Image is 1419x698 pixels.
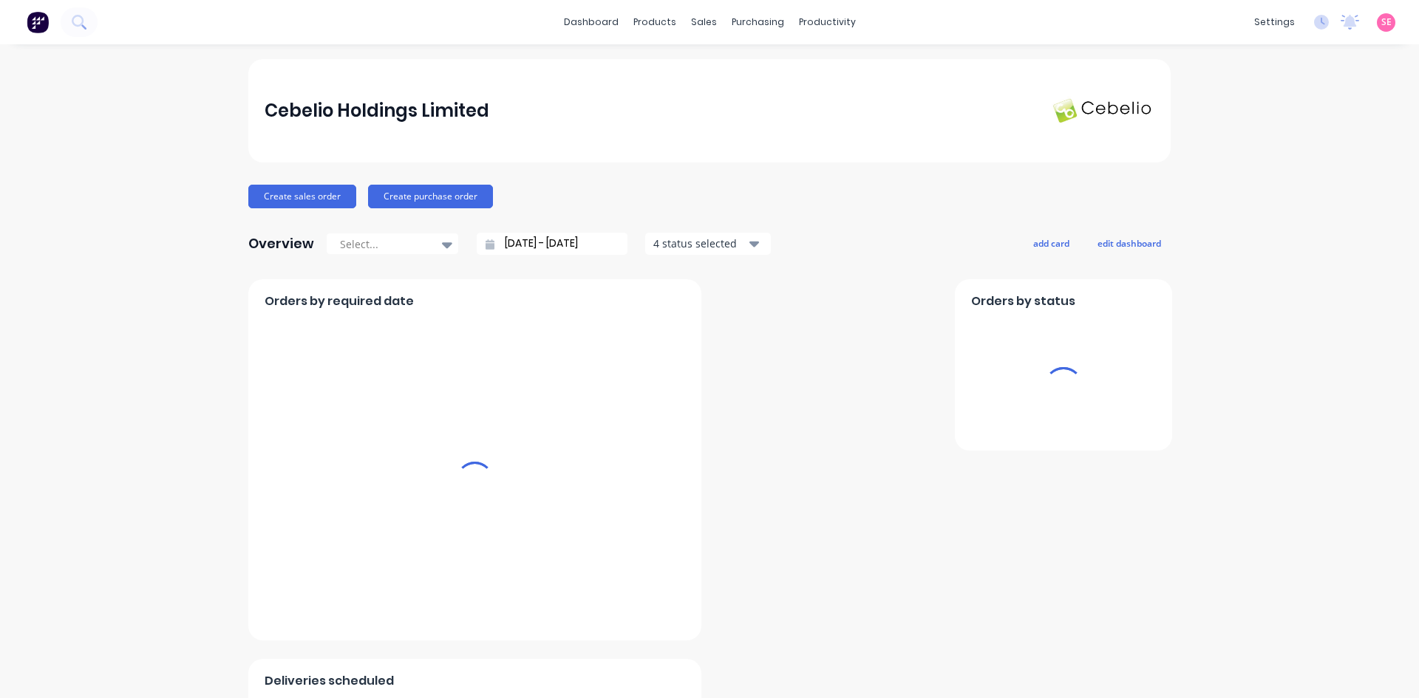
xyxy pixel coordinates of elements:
[1381,16,1392,29] span: SE
[1051,96,1154,125] img: Cebelio Holdings Limited
[684,11,724,33] div: sales
[1088,233,1171,253] button: edit dashboard
[971,292,1075,310] span: Orders by status
[626,11,684,33] div: products
[265,96,489,126] div: Cebelio Holdings Limited
[645,233,771,255] button: 4 status selected
[27,11,49,33] img: Factory
[1024,233,1079,253] button: add card
[724,11,792,33] div: purchasing
[792,11,863,33] div: productivity
[557,11,626,33] a: dashboard
[368,185,493,208] button: Create purchase order
[248,185,356,208] button: Create sales order
[248,229,314,259] div: Overview
[1247,11,1302,33] div: settings
[265,292,414,310] span: Orders by required date
[653,236,746,251] div: 4 status selected
[265,672,394,690] span: Deliveries scheduled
